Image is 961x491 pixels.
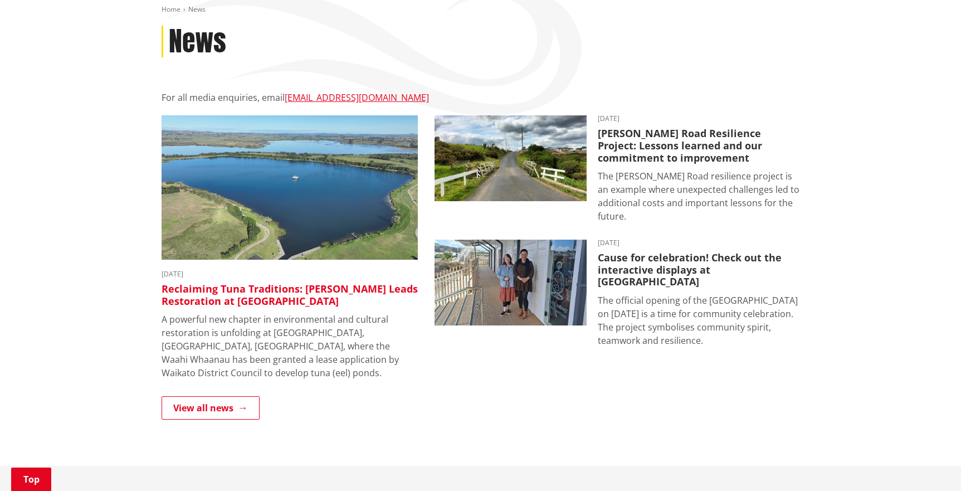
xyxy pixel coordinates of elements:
[162,115,418,380] a: [DATE] Reclaiming Tuna Traditions: [PERSON_NAME] Leads Restoration at [GEOGRAPHIC_DATA] A powerfu...
[435,240,587,325] img: Huntly Museum - Debra Kane and Kristy Wilson
[162,91,800,104] p: For all media enquiries, email
[910,444,950,484] iframe: Messenger Launcher
[598,128,800,164] h3: [PERSON_NAME] Road Resilience Project: Lessons learned and our commitment to improvement
[598,294,800,347] p: The official opening of the [GEOGRAPHIC_DATA] on [DATE] is a time for community celebration. The ...
[169,26,226,58] h1: News
[435,115,587,201] img: PR-21222 Huia Road Relience Munro Road Bridge
[435,240,800,347] a: [DATE] Cause for celebration! Check out the interactive displays at [GEOGRAPHIC_DATA] The officia...
[285,91,429,104] a: [EMAIL_ADDRESS][DOMAIN_NAME]
[162,283,418,307] h3: Reclaiming Tuna Traditions: [PERSON_NAME] Leads Restoration at [GEOGRAPHIC_DATA]
[162,396,260,420] a: View all news
[188,4,206,14] span: News
[598,169,800,223] p: The [PERSON_NAME] Road resilience project is an example where unexpected challenges led to additi...
[162,115,418,260] img: Lake Waahi (Lake Puketirini in the foreground)
[11,468,51,491] a: Top
[598,240,800,246] time: [DATE]
[598,115,800,122] time: [DATE]
[162,5,800,14] nav: breadcrumb
[162,271,418,278] time: [DATE]
[162,313,418,380] p: A powerful new chapter in environmental and cultural restoration is unfolding at [GEOGRAPHIC_DATA...
[598,252,800,288] h3: Cause for celebration! Check out the interactive displays at [GEOGRAPHIC_DATA]
[162,4,181,14] a: Home
[435,115,800,223] a: [DATE] [PERSON_NAME] Road Resilience Project: Lessons learned and our commitment to improvement T...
